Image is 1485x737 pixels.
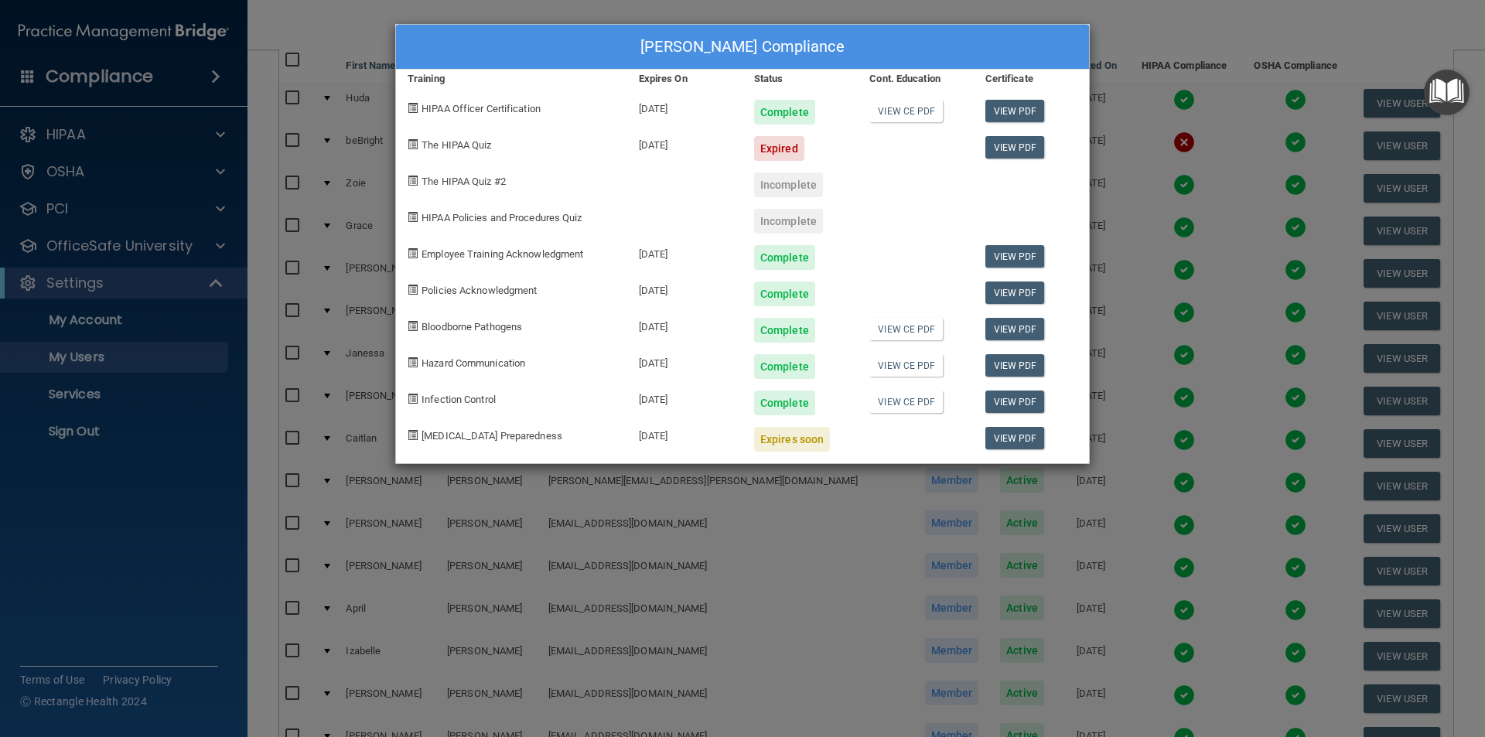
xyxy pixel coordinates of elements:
div: [DATE] [627,270,742,306]
a: View PDF [985,427,1045,449]
a: View PDF [985,318,1045,340]
div: Status [742,70,858,88]
div: Complete [754,245,815,270]
a: View CE PDF [869,100,943,122]
div: Cont. Education [858,70,973,88]
div: [DATE] [627,234,742,270]
a: View PDF [985,281,1045,304]
span: Bloodborne Pathogens [422,321,522,333]
div: Complete [754,281,815,306]
div: Complete [754,354,815,379]
a: View PDF [985,391,1045,413]
a: View CE PDF [869,354,943,377]
span: Policies Acknowledgment [422,285,537,296]
span: The HIPAA Quiz [422,139,491,151]
div: Complete [754,100,815,125]
div: Expires On [627,70,742,88]
div: [DATE] [627,415,742,452]
a: View PDF [985,245,1045,268]
a: View PDF [985,136,1045,159]
a: View PDF [985,100,1045,122]
a: View PDF [985,354,1045,377]
div: [PERSON_NAME] Compliance [396,25,1089,70]
div: [DATE] [627,125,742,161]
div: [DATE] [627,379,742,415]
a: View CE PDF [869,318,943,340]
div: [DATE] [627,306,742,343]
div: Certificate [974,70,1089,88]
div: [DATE] [627,343,742,379]
div: Complete [754,391,815,415]
span: [MEDICAL_DATA] Preparedness [422,430,562,442]
span: HIPAA Policies and Procedures Quiz [422,212,582,223]
div: Incomplete [754,172,823,197]
a: View CE PDF [869,391,943,413]
div: Incomplete [754,209,823,234]
iframe: Drift Widget Chat Controller [1217,627,1466,689]
button: Open Resource Center [1424,70,1470,115]
span: Infection Control [422,394,496,405]
div: Training [396,70,627,88]
div: Expires soon [754,427,830,452]
span: The HIPAA Quiz #2 [422,176,506,187]
div: Expired [754,136,804,161]
span: Employee Training Acknowledgment [422,248,583,260]
div: Complete [754,318,815,343]
div: [DATE] [627,88,742,125]
span: Hazard Communication [422,357,525,369]
span: HIPAA Officer Certification [422,103,541,114]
